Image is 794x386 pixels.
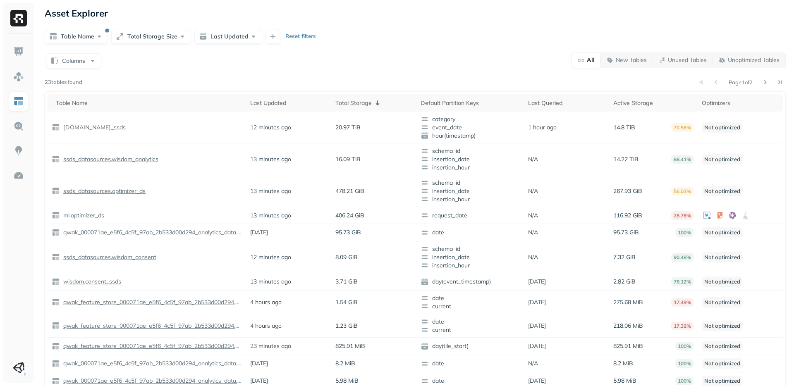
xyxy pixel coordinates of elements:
[421,163,520,172] span: insertion_hour
[250,229,268,236] p: [DATE]
[671,277,694,286] p: 76.12%
[335,155,361,163] p: 16.09 TiB
[60,342,242,350] a: qwak_feature_store_000071ae_e5f6_4c5f_97ab_2b533d00d294.offline_feature_store_wisdom_analytics_on...
[528,322,546,330] p: [DATE]
[702,186,743,196] p: Not optimized
[613,298,643,306] p: 275.68 MiB
[250,124,291,131] p: 12 minutes ago
[613,155,639,163] p: 14.22 TiB
[421,155,520,163] span: insertion_date
[335,360,355,367] p: 8.2 MiB
[421,302,520,310] span: current
[335,298,358,306] p: 1.54 GiB
[421,294,520,302] span: date
[671,322,694,330] p: 17.32%
[671,123,694,132] p: 70.58%
[675,376,694,385] p: 100%
[421,195,520,203] span: insertion_hour
[62,278,121,286] p: wisdom.consent_ssds
[613,99,694,107] div: Active Storage
[52,211,60,219] img: table
[613,229,639,236] p: 95.73 GiB
[668,56,707,64] p: Unused Tables
[52,187,60,195] img: table
[60,212,104,219] a: ml.optimizer_ds
[285,32,316,41] p: Reset filters
[421,147,520,155] span: schema_id
[52,229,60,237] img: table
[335,187,364,195] p: 478.21 GiB
[421,253,520,261] span: insertion_date
[62,187,146,195] p: ssds_datasources.optimizer_ds
[250,360,268,367] p: [DATE]
[613,278,636,286] p: 2.82 GiB
[111,29,191,44] button: Total Storage Size
[194,29,262,44] button: Last Updated
[613,187,642,195] p: 267.93 GiB
[62,155,158,163] p: ssds_datasources.wisdom_analytics
[62,229,242,236] p: qwak_000071ae_e5f6_4c5f_97ab_2b533d00d294_analytics_data.single_inference
[52,253,60,261] img: table
[528,155,538,163] p: N/A
[335,342,365,350] p: 825.91 MiB
[613,253,636,261] p: 7.32 GiB
[335,98,412,108] div: Total Storage
[702,376,743,386] p: Not optimized
[702,99,779,107] div: Optimizers
[528,99,605,107] div: Last Queried
[421,131,520,140] span: hour(timestamp)
[421,326,520,334] span: current
[13,145,24,156] img: Insights
[46,53,101,68] button: Columns
[250,187,291,195] p: 13 minutes ago
[702,276,743,287] p: Not optimized
[421,229,520,237] span: date
[60,298,242,306] a: qwak_feature_store_000071ae_e5f6_4c5f_97ab_2b533d00d294.offline_feature_store_arpumizer_user_leve...
[56,99,242,107] div: Table Name
[62,342,242,350] p: qwak_feature_store_000071ae_e5f6_4c5f_97ab_2b533d00d294.offline_feature_store_wisdom_analytics_on...
[613,212,642,219] p: 116.92 GiB
[60,124,126,131] a: [DOMAIN_NAME]_ssds
[60,377,242,385] a: qwak_000071ae_e5f6_4c5f_97ab_2b533d00d294_analytics_data.arpumizer
[421,115,520,123] span: category
[421,123,520,131] span: event_date
[702,252,743,262] p: Not optimized
[335,322,358,330] p: 1.23 GiB
[335,278,358,286] p: 3.71 GiB
[702,122,743,133] p: Not optimized
[250,342,291,350] p: 23 minutes ago
[528,377,546,385] p: [DATE]
[13,96,24,107] img: Asset Explorer
[45,78,82,86] p: 23 tables found
[335,377,359,385] p: 5.98 MiB
[421,179,520,187] span: schema_id
[421,278,520,286] span: day(event_timestamp)
[250,155,291,163] p: 13 minutes ago
[13,121,24,131] img: Query Explorer
[616,56,647,64] p: New Tables
[250,322,282,330] p: 4 hours ago
[52,123,60,131] img: table
[729,79,753,86] p: Page 1 of 2
[52,360,60,368] img: table
[528,124,557,131] p: 1 hour ago
[702,297,743,307] p: Not optimized
[250,212,291,219] p: 13 minutes ago
[62,377,242,385] p: qwak_000071ae_e5f6_4c5f_97ab_2b533d00d294_analytics_data.arpumizer
[13,362,24,374] img: Unity
[587,56,595,64] p: All
[60,253,156,261] a: ssds_datasources.wisdom_consent
[702,154,743,164] p: Not optimized
[52,278,60,286] img: table
[45,29,108,44] button: Table Name
[250,253,291,261] p: 12 minutes ago
[702,227,743,238] p: Not optimized
[335,253,358,261] p: 8.09 GiB
[60,278,121,286] a: wisdom.consent_ssds
[13,46,24,57] img: Dashboard
[335,212,364,219] p: 406.24 GiB
[528,253,538,261] p: N/A
[52,155,60,163] img: table
[613,377,636,385] p: 5.98 MiB
[421,377,520,385] span: date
